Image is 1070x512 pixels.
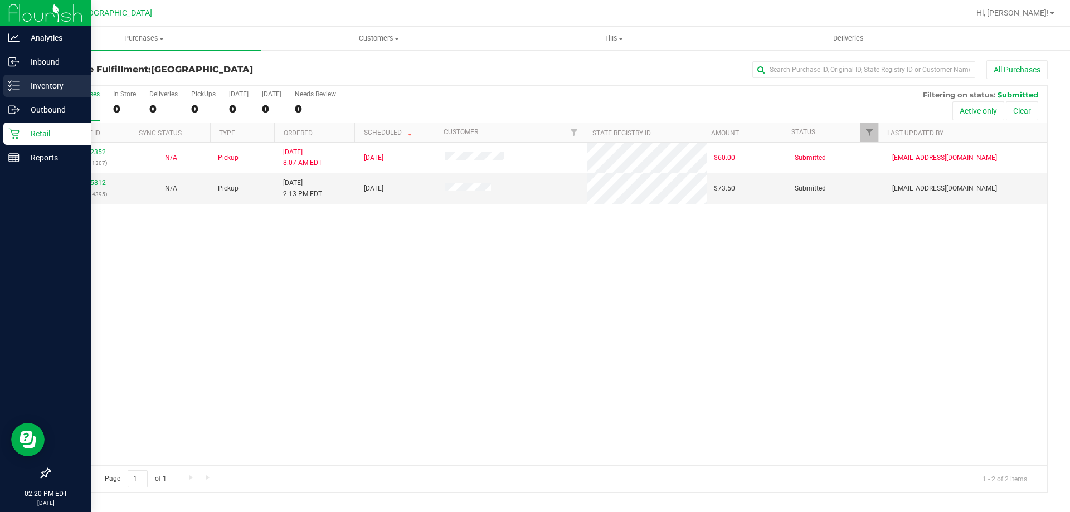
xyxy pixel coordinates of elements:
[496,27,731,50] a: Tills
[165,153,177,163] button: N/A
[986,60,1048,79] button: All Purchases
[364,129,415,136] a: Scheduled
[8,128,20,139] inline-svg: Retail
[283,147,322,168] span: [DATE] 8:07 AM EDT
[892,153,997,163] span: [EMAIL_ADDRESS][DOMAIN_NAME]
[5,499,86,507] p: [DATE]
[49,65,382,75] h3: Purchase Fulfillment:
[565,123,583,142] a: Filter
[592,129,651,137] a: State Registry ID
[27,27,261,50] a: Purchases
[974,470,1036,487] span: 1 - 2 of 2 items
[295,90,336,98] div: Needs Review
[113,90,136,98] div: In Store
[714,183,735,194] span: $73.50
[218,183,239,194] span: Pickup
[218,153,239,163] span: Pickup
[497,33,730,43] span: Tills
[151,64,253,75] span: [GEOGRAPHIC_DATA]
[295,103,336,115] div: 0
[11,423,45,456] iframe: Resource center
[8,152,20,163] inline-svg: Reports
[75,148,106,156] a: 12012352
[8,56,20,67] inline-svg: Inbound
[20,103,86,116] p: Outbound
[20,151,86,164] p: Reports
[791,128,815,136] a: Status
[262,90,281,98] div: [DATE]
[219,129,235,137] a: Type
[364,183,383,194] span: [DATE]
[262,103,281,115] div: 0
[818,33,879,43] span: Deliveries
[8,32,20,43] inline-svg: Analytics
[75,179,106,187] a: 12015812
[149,103,178,115] div: 0
[27,33,261,43] span: Purchases
[892,183,997,194] span: [EMAIL_ADDRESS][DOMAIN_NAME]
[261,27,496,50] a: Customers
[262,33,495,43] span: Customers
[795,183,826,194] span: Submitted
[191,103,216,115] div: 0
[8,104,20,115] inline-svg: Outbound
[976,8,1049,17] span: Hi, [PERSON_NAME]!
[284,129,313,137] a: Ordered
[165,183,177,194] button: N/A
[20,79,86,92] p: Inventory
[149,90,178,98] div: Deliveries
[752,61,975,78] input: Search Purchase ID, Original ID, State Registry ID or Customer Name...
[731,27,966,50] a: Deliveries
[1006,101,1038,120] button: Clear
[5,489,86,499] p: 02:20 PM EDT
[20,127,86,140] p: Retail
[923,90,995,99] span: Filtering on status:
[20,31,86,45] p: Analytics
[952,101,1004,120] button: Active only
[283,178,322,199] span: [DATE] 2:13 PM EDT
[76,8,152,18] span: [GEOGRAPHIC_DATA]
[714,153,735,163] span: $60.00
[8,80,20,91] inline-svg: Inventory
[165,154,177,162] span: Not Applicable
[20,55,86,69] p: Inbound
[229,103,249,115] div: 0
[139,129,182,137] a: Sync Status
[229,90,249,98] div: [DATE]
[795,153,826,163] span: Submitted
[128,470,148,487] input: 1
[165,184,177,192] span: Not Applicable
[711,129,739,137] a: Amount
[95,470,176,487] span: Page of 1
[191,90,216,98] div: PickUps
[364,153,383,163] span: [DATE]
[113,103,136,115] div: 0
[998,90,1038,99] span: Submitted
[444,128,478,136] a: Customer
[887,129,943,137] a: Last Updated By
[860,123,878,142] a: Filter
